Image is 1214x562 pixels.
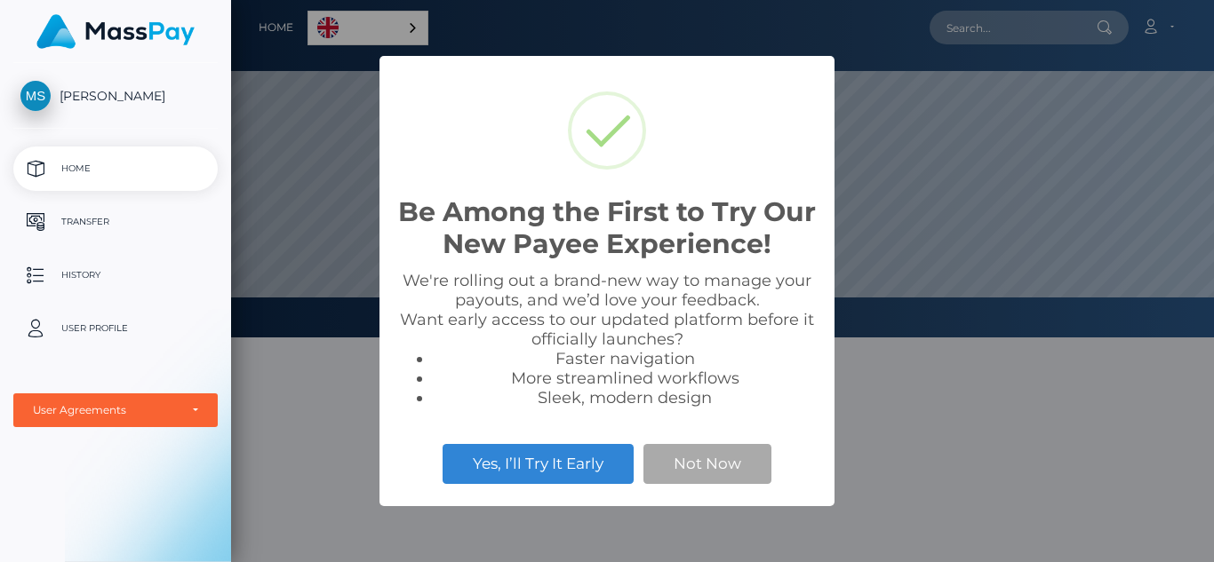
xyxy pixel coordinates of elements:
li: Faster navigation [433,349,817,368]
p: Home [20,155,211,182]
button: User Agreements [13,393,218,427]
img: MassPay [36,14,195,49]
p: History [20,262,211,289]
span: [PERSON_NAME] [13,88,218,104]
button: Yes, I’ll Try It Early [443,444,634,483]
div: We're rolling out a brand-new way to manage your payouts, and we’d love your feedback. Want early... [397,271,817,408]
li: More streamlined workflows [433,368,817,388]
p: User Profile [20,315,211,342]
p: Transfer [20,209,211,235]
h2: Be Among the First to Try Our New Payee Experience! [397,196,817,260]
div: User Agreements [33,403,179,417]
li: Sleek, modern design [433,388,817,408]
button: Not Now [643,444,771,483]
